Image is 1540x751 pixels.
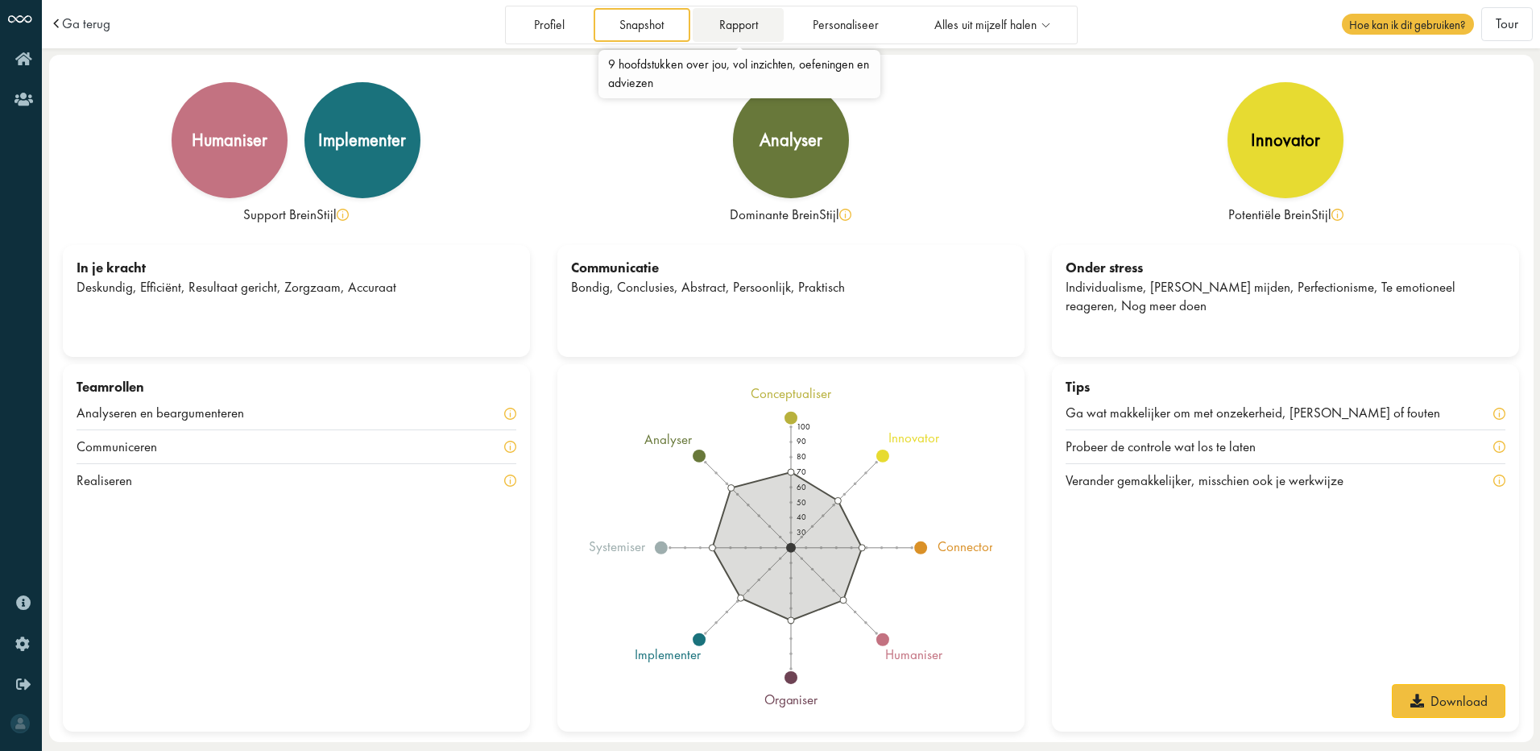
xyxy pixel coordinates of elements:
[589,537,646,555] tspan: systemiser
[1066,471,1364,491] div: Verander gemakkelijker, misschien ook je werkwijze
[889,429,941,446] tspan: innovator
[797,451,806,462] text: 80
[504,441,516,453] img: info-yellow.svg
[1342,14,1474,35] span: Hoe kan ik dit gebruiken?
[77,259,516,278] div: In je kracht
[839,209,851,221] img: info-yellow.svg
[764,691,818,708] tspan: organiser
[337,209,349,221] img: info-yellow.svg
[504,408,516,420] img: info-yellow.svg
[938,537,994,555] tspan: connector
[77,471,153,491] div: Realiseren
[504,475,516,487] img: info-yellow.svg
[318,131,406,149] div: implementer
[644,430,692,448] tspan: analyser
[1481,7,1533,41] button: Tour
[63,205,530,225] div: Support BreinStijl
[797,421,810,432] text: 100
[507,8,590,41] a: Profiel
[760,131,822,149] div: analyser
[77,278,516,297] div: Deskundig, Efficiënt, Resultaat gericht, Zorgzaam, Accuraat
[751,384,832,401] tspan: conceptualiser
[571,278,1011,297] div: Bondig, Conclusies, Abstract, Persoonlijk, Praktisch
[77,438,178,457] div: Communiceren
[1251,131,1320,149] div: innovator
[1066,278,1505,317] div: Individualisme, [PERSON_NAME] mijden, Perfectionisme, Te emotioneel reageren, Nog meer doen
[1066,404,1461,423] div: Ga wat makkelijker om met onzekerheid, [PERSON_NAME] of fouten
[1392,684,1505,718] a: Download
[77,404,265,423] div: Analyseren en beargumenteren
[62,17,110,31] a: Ga terug
[1493,441,1505,453] img: info-yellow.svg
[1066,259,1505,278] div: Onder stress
[1052,205,1519,225] div: Potentiële BreinStijl
[1066,378,1505,397] div: Tips
[787,8,905,41] a: Personaliseer
[1331,209,1343,221] img: info-yellow.svg
[594,8,690,41] a: Snapshot
[693,8,784,41] a: Rapport
[797,436,806,446] text: 90
[1493,408,1505,420] img: info-yellow.svg
[192,131,267,149] div: humaniser
[635,645,702,663] tspan: implementer
[908,8,1074,41] a: Alles uit mijzelf halen
[1493,475,1505,487] img: info-yellow.svg
[934,19,1037,32] span: Alles uit mijzelf halen
[886,645,944,663] tspan: humaniser
[797,467,806,477] text: 70
[1066,438,1277,457] div: Probeer de controle wat los te laten
[77,378,516,397] div: Teamrollen
[1496,15,1518,32] span: Tour
[571,259,1011,278] div: Communicatie
[557,205,1025,225] div: Dominante BreinStijl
